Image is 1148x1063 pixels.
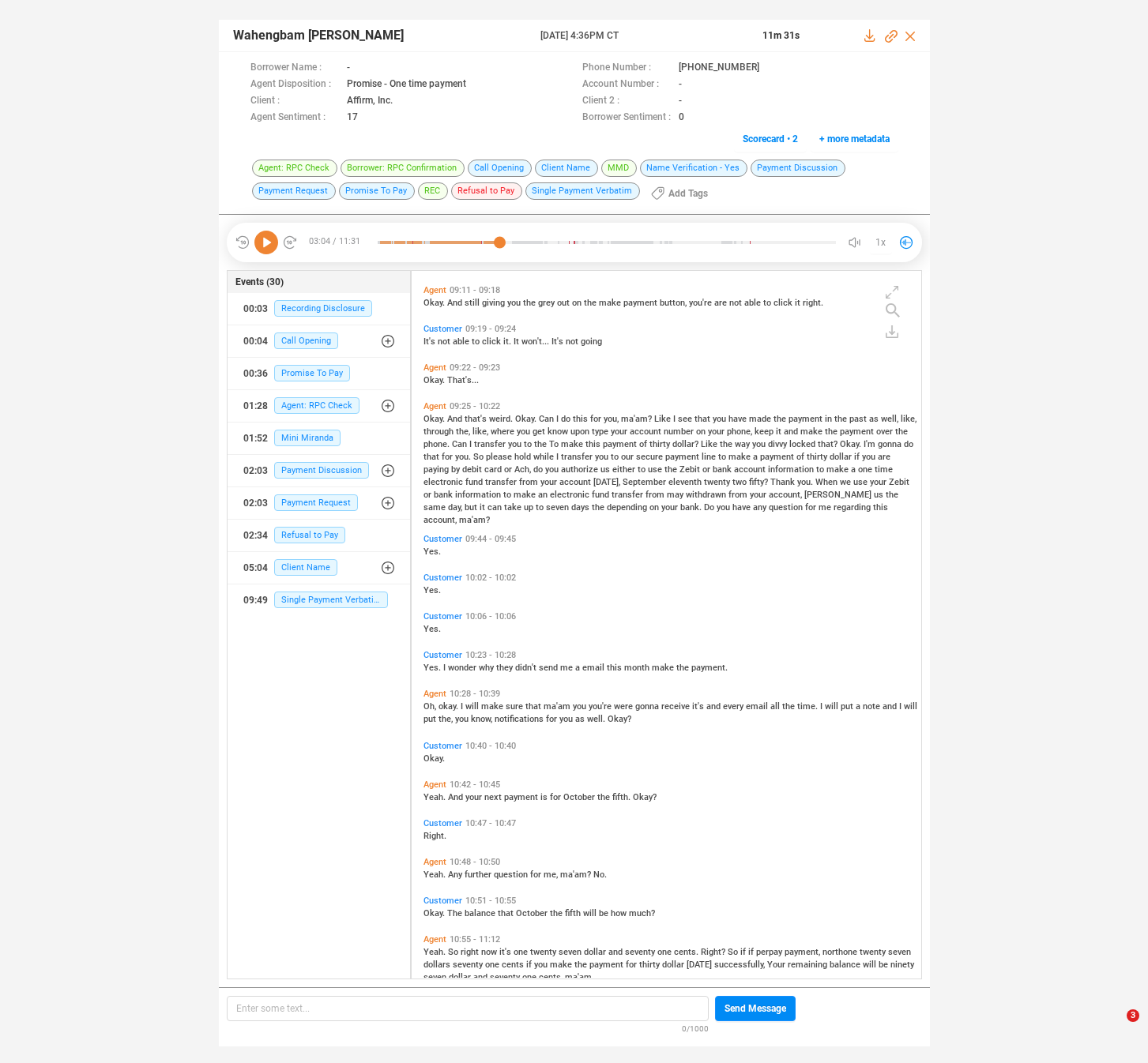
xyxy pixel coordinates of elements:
span: Okay. [515,414,539,424]
span: if [854,452,862,462]
span: or [423,490,434,500]
span: And [447,298,465,308]
span: grey [538,298,557,308]
span: didn't [515,663,539,673]
span: won't... [521,336,551,347]
span: for [805,502,819,513]
span: either [612,464,638,475]
span: this [585,439,603,449]
span: seven [546,502,571,513]
span: way [735,439,752,449]
span: secure [636,452,665,462]
span: payment. [691,663,728,673]
span: click [482,336,503,347]
span: payment [840,426,876,437]
span: this [873,502,888,513]
span: fund [592,490,612,500]
span: day, [448,502,465,513]
span: debit [462,464,484,475]
span: use [648,464,664,475]
span: number [664,426,696,437]
span: the [895,426,908,437]
span: have [732,502,753,513]
span: one [858,464,875,475]
span: information [455,490,503,500]
span: from [519,477,540,487]
div: 01:52 [243,426,268,451]
span: to [763,298,773,308]
span: a [575,663,582,673]
span: Yes. [423,585,441,595]
span: on [696,426,708,437]
span: locked [789,439,818,449]
span: Yes. [423,663,443,673]
div: grid [420,275,921,978]
span: line [702,452,718,462]
span: I [556,452,561,462]
span: able [453,336,472,347]
span: Promise To Pay [274,365,350,381]
span: sure [506,701,525,712]
span: see [678,414,694,424]
span: the [523,298,538,308]
span: have [728,414,749,424]
span: a [851,464,858,475]
span: please [486,452,514,462]
span: email [746,701,770,712]
span: you. [455,452,473,462]
span: do [533,464,545,475]
span: still [465,298,482,308]
span: not [438,336,453,347]
span: Refusal to Pay [274,527,345,543]
span: that [423,452,442,462]
button: + more metadata [811,126,898,152]
span: our [621,452,636,462]
span: Zebit [679,464,702,475]
span: me [560,663,575,673]
span: account [734,464,768,475]
span: it. [503,336,514,347]
span: all [770,701,782,712]
span: thirty [649,439,672,449]
span: I [556,414,561,424]
span: button, [660,298,689,308]
span: you [713,414,728,424]
span: electronic [423,477,465,487]
span: payment [760,452,796,462]
span: Payment Request [274,494,358,511]
span: gonna [635,701,661,712]
span: it's [692,701,706,712]
button: Add Tags [642,181,717,206]
span: account, [769,490,804,500]
span: bank [713,464,734,475]
span: keep [755,426,776,437]
span: fund [465,477,485,487]
button: 02:34Refusal to Pay [228,520,410,551]
span: Do [704,502,717,513]
span: 1x [875,230,886,255]
span: me [819,502,834,513]
span: to [524,439,534,449]
span: Scorecard • 2 [743,126,798,152]
span: Add Tags [668,181,708,206]
span: you, [604,414,621,424]
button: 05:04Client Name [228,552,410,584]
span: Okay. [423,414,447,424]
span: authorize [561,464,600,475]
span: able [744,298,763,308]
span: giving [482,298,507,308]
span: we [840,477,853,487]
span: Client Name [274,559,337,576]
span: the [782,701,797,712]
span: this [607,663,624,673]
span: where [491,426,517,437]
span: use [853,477,870,487]
div: 02:34 [243,523,268,548]
span: It [514,336,521,347]
span: Okay. [840,439,864,449]
span: gonna [878,439,904,449]
span: were [614,701,635,712]
span: click [773,298,795,308]
span: thirty [807,452,830,462]
span: phone, [727,426,755,437]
